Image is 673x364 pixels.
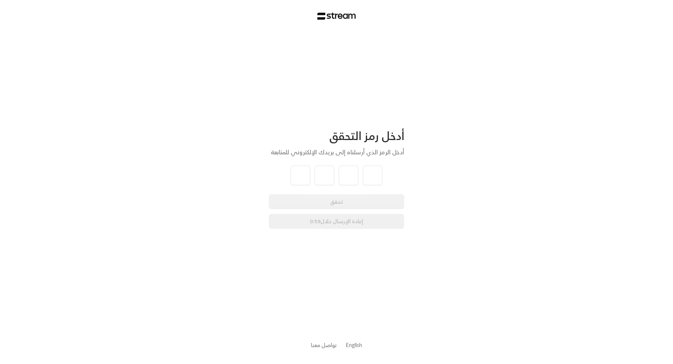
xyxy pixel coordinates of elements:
[317,12,356,20] img: Stream Logo
[269,148,404,157] div: أدخل الرمز الذي أرسلناه إلى بريدك الإلكتروني للمتابعة
[311,341,337,349] button: تواصل معنا
[346,338,362,352] a: English
[311,340,337,350] a: تواصل معنا
[269,129,404,143] div: أدخل رمز التحقق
